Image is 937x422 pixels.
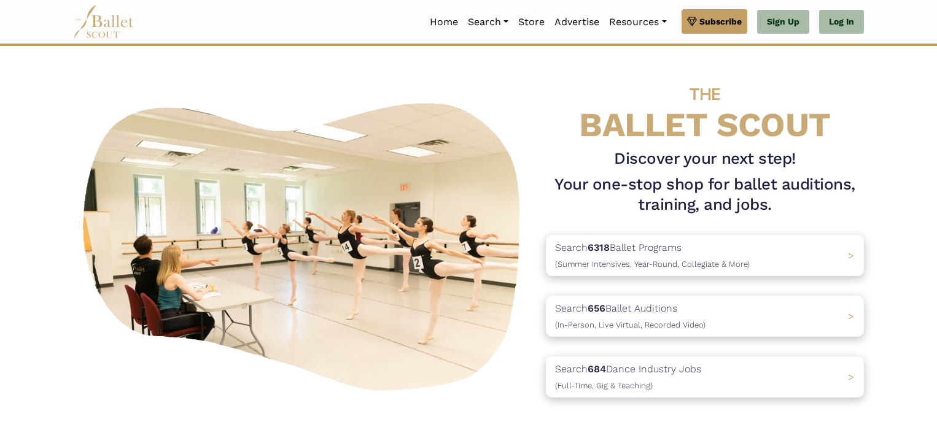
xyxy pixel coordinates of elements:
[463,9,513,35] a: Search
[546,148,864,169] h3: Discover your next step!
[425,9,463,35] a: Home
[588,242,610,253] b: 6318
[555,361,701,393] p: Search Dance Industry Jobs
[757,10,809,34] a: Sign Up
[546,71,864,144] h4: BALLET SCOUT
[819,10,864,34] a: Log In
[690,84,720,104] span: THE
[682,9,747,34] a: Subscribe
[73,90,536,398] img: A group of ballerinas talking to each other in a ballet studio
[588,363,606,375] b: 684
[699,15,742,28] span: Subscribe
[848,250,854,261] span: >
[546,296,864,337] a: Search656Ballet Auditions(In-Person, Live Virtual, Recorded Video) >
[513,9,550,35] a: Store
[555,320,706,329] span: (In-Person, Live Virtual, Recorded Video)
[848,310,854,322] span: >
[546,235,864,276] a: Search6318Ballet Programs(Summer Intensives, Year-Round, Collegiate & More)>
[555,381,653,390] span: (Full-Time, Gig & Teaching)
[555,240,750,271] p: Search Ballet Programs
[555,259,750,269] span: (Summer Intensives, Year-Round, Collegiate & More)
[555,301,706,332] p: Search Ballet Auditions
[550,9,604,35] a: Advertise
[604,9,671,35] a: Resources
[687,15,697,28] img: gem.svg
[848,371,854,383] span: >
[588,302,605,314] b: 656
[546,356,864,397] a: Search684Dance Industry Jobs(Full-Time, Gig & Teaching) >
[546,174,864,216] h1: Your one-stop shop for ballet auditions, training, and jobs.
